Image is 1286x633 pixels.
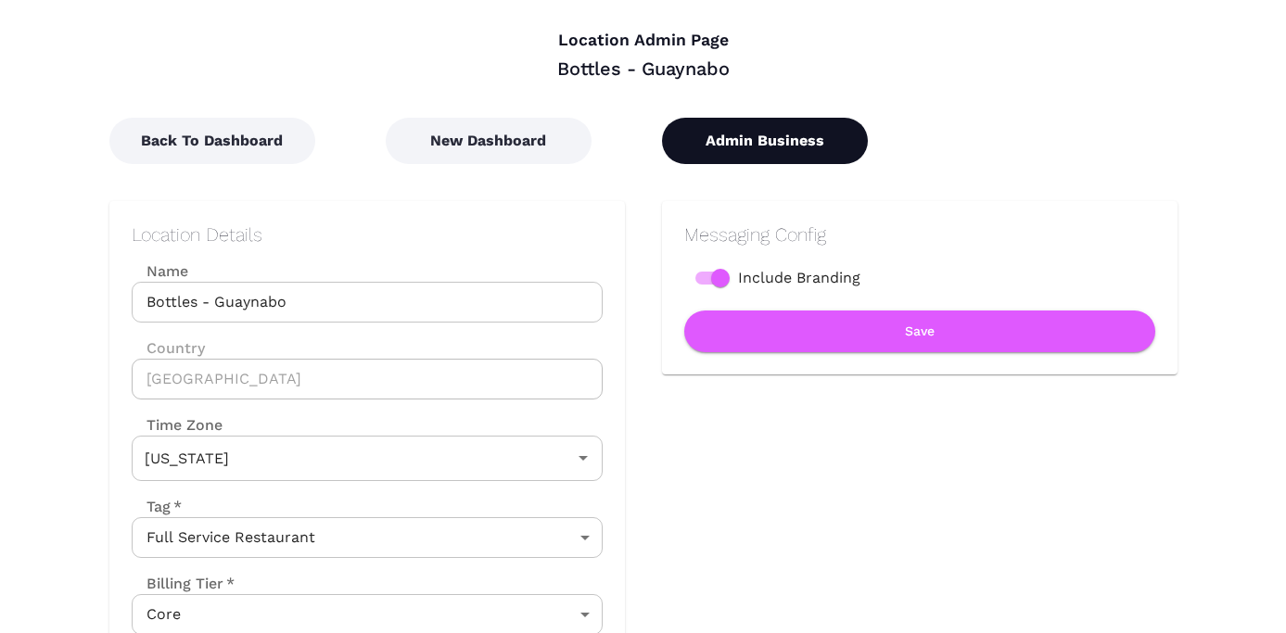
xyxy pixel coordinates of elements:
button: Save [684,310,1155,352]
div: Full Service Restaurant [132,517,603,558]
button: Back To Dashboard [109,118,315,164]
button: New Dashboard [386,118,592,164]
h4: Location Admin Page [109,31,1178,51]
label: Billing Tier [132,573,235,594]
button: Open [570,445,596,471]
label: Time Zone [132,414,603,436]
h2: Location Details [132,223,603,246]
a: Admin Business [662,132,868,149]
button: Admin Business [662,118,868,164]
a: New Dashboard [386,132,592,149]
h2: Messaging Config [684,223,1155,246]
div: Bottles - Guaynabo [109,57,1178,81]
label: Tag [132,496,182,517]
label: Country [132,337,603,359]
span: Include Branding [738,267,860,289]
label: Name [132,260,603,282]
a: Back To Dashboard [109,132,315,149]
